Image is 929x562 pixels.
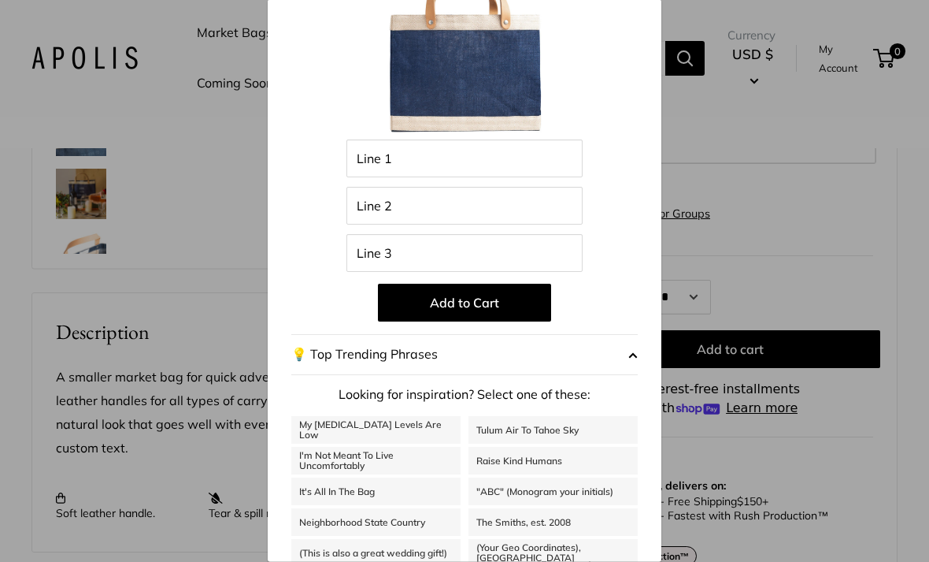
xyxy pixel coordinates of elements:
[468,448,638,475] a: Raise Kind Humans
[291,509,461,537] a: Neighborhood State Country
[13,502,168,549] iframe: Sign Up via Text for Offers
[468,417,638,445] a: Tulum Air To Tahoe Sky
[291,384,638,408] p: Looking for inspiration? Select one of these:
[291,417,461,445] a: My [MEDICAL_DATA] Levels Are Low
[378,285,551,322] button: Add to Cart
[291,478,461,506] a: It's All In The Bag
[468,478,638,506] a: "ABC" (Monogram your initials)
[291,448,461,475] a: I'm Not Meant To Live Uncomfortably
[468,509,638,537] a: The Smiths, est. 2008
[291,335,638,376] button: 💡 Top Trending Phrases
